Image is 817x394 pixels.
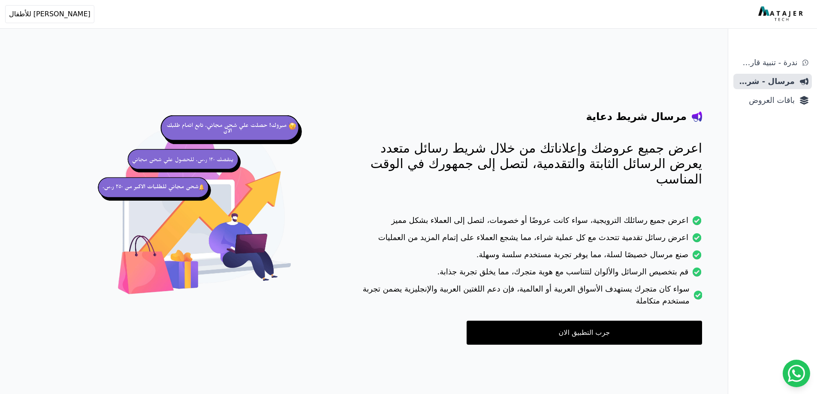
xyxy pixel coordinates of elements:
[349,232,702,249] li: اعرض رسائل تقدمية تتحدث مع كل عملية شراء، مما يشجع العملاء على إتمام المزيد من العمليات
[349,266,702,283] li: قم بتخصيص الرسائل والألوان لتتناسب مع هوية متجرك، مما يخلق تجربة جذابة.
[349,141,702,187] p: اعرض جميع عروضك وإعلاناتك من خلال شريط رسائل متعدد يعرض الرسائل الثابتة والتقدمية، لتصل إلى جمهور...
[9,9,90,19] span: [PERSON_NAME] للأطفال
[758,6,805,22] img: MatajerTech Logo
[737,57,797,69] span: ندرة - تنبية قارب علي النفاذ
[349,249,702,266] li: صنع مرسال خصيصًا لسلة، مما يوفر تجربة مستخدم سلسة وسهلة.
[5,5,94,23] button: [PERSON_NAME] للأطفال
[467,321,702,345] a: جرب التطبيق الان
[737,75,795,87] span: مرسال - شريط دعاية
[586,110,687,123] h4: مرسال شريط دعاية
[349,214,702,232] li: اعرض جميع رسائلك الترويجية، سواء كانت عروضًا أو خصومات، لتصل إلى العملاء بشكل مميز
[349,283,702,312] li: سواء كان متجرك يستهدف الأسواق العربية أو العالمية، فإن دعم اللغتين العربية والإنجليزية يضمن تجربة...
[95,103,314,322] img: hero
[737,94,795,106] span: باقات العروض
